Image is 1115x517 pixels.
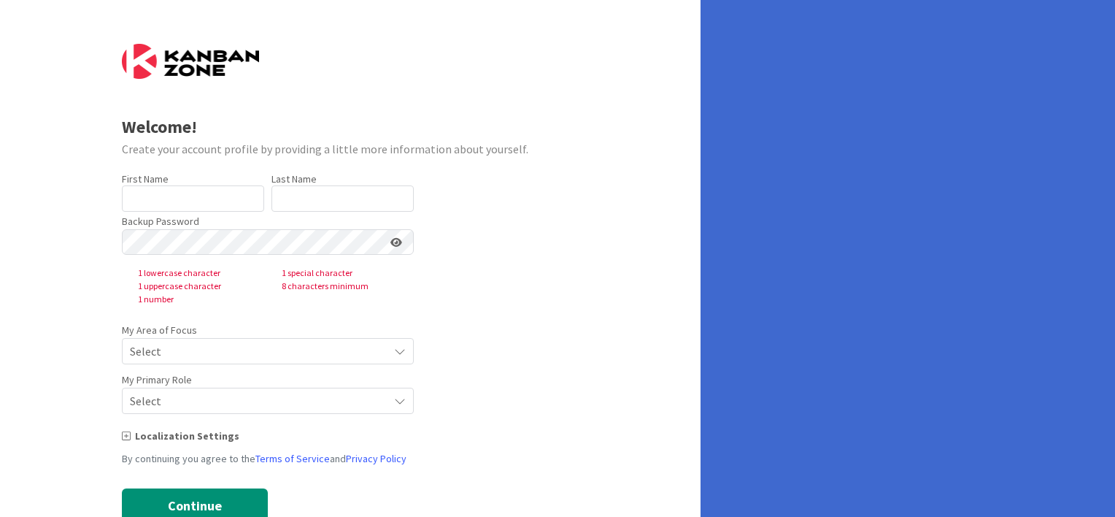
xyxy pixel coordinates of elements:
[122,114,579,140] div: Welcome!
[126,280,270,293] span: 1 uppercase character
[130,341,381,361] span: Select
[255,452,330,465] a: Terms of Service
[122,44,259,79] img: Kanban Zone
[126,293,270,306] span: 1 number
[271,172,317,185] label: Last Name
[122,451,579,467] div: By continuing you agree to the and
[270,267,414,280] span: 1 special character
[122,172,169,185] label: First Name
[122,214,199,229] label: Backup Password
[270,280,414,293] span: 8 characters minimum
[126,267,270,280] span: 1 lowercase character
[122,323,197,338] label: My Area of Focus
[346,452,406,465] a: Privacy Policy
[122,140,579,158] div: Create your account profile by providing a little more information about yourself.
[122,372,192,388] label: My Primary Role
[130,391,381,411] span: Select
[122,429,579,444] div: Localization Settings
